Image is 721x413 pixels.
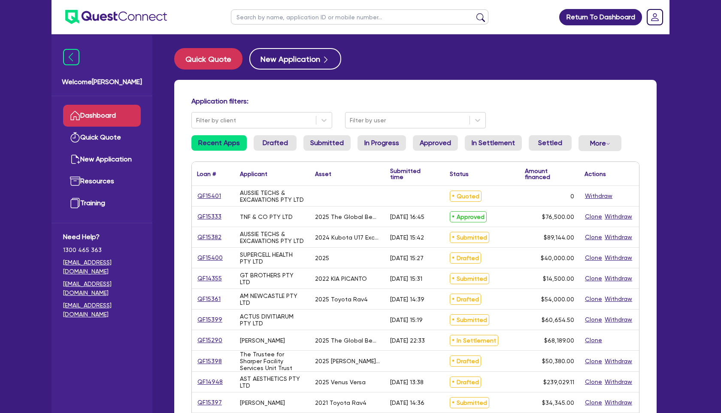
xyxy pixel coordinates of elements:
[197,253,223,263] a: QF15400
[63,258,141,276] a: [EMAIL_ADDRESS][DOMAIN_NAME]
[585,232,603,242] button: Clone
[197,191,221,201] a: QF15401
[249,48,341,70] a: New Application
[585,273,603,283] button: Clone
[390,234,424,241] div: [DATE] 15:42
[240,251,305,265] div: SUPERCELL HEALTH PTY LTD
[174,48,242,70] button: Quick Quote
[450,171,469,177] div: Status
[604,398,633,407] button: Withdraw
[70,154,80,164] img: new-application
[315,337,380,344] div: 2025 The Global Beauty Group UltraLUX PRO
[604,273,633,283] button: Withdraw
[604,315,633,325] button: Withdraw
[240,399,285,406] div: [PERSON_NAME]
[240,189,305,203] div: AUSSIE TECHS & EXCAVATIONS PTY LTD
[604,253,633,263] button: Withdraw
[390,337,425,344] div: [DATE] 22:33
[585,171,606,177] div: Actions
[63,301,141,319] a: [EMAIL_ADDRESS][DOMAIN_NAME]
[315,296,368,303] div: 2025 Toyota Rav4
[450,273,489,284] span: Submitted
[357,135,406,151] a: In Progress
[465,135,522,151] a: In Settlement
[390,168,432,180] div: Submitted time
[644,6,666,28] a: Dropdown toggle
[390,399,424,406] div: [DATE] 14:36
[254,135,297,151] a: Drafted
[240,272,305,285] div: GT BROTHERS PTY LTD
[544,337,574,344] span: $68,189.00
[450,335,498,346] span: In Settlement
[63,192,141,214] a: Training
[450,355,481,367] span: Drafted
[63,49,79,65] img: icon-menu-close
[197,171,216,177] div: Loan #
[197,335,223,345] a: QF15290
[315,379,366,386] div: 2025 Venus Versa
[315,399,367,406] div: 2021 Toyota Rav4
[543,379,574,386] span: $239,029.11
[525,168,574,180] div: Amount financed
[315,234,380,241] div: 2024 Kubota U17 Excavator
[65,10,167,24] img: quest-connect-logo-blue
[585,191,613,201] button: Withdraw
[191,135,247,151] a: Recent Apps
[191,97,639,105] h4: Application filters:
[529,135,572,151] a: Settled
[559,9,642,25] a: Return To Dashboard
[174,48,249,70] a: Quick Quote
[390,275,422,282] div: [DATE] 15:31
[240,231,305,244] div: AUSSIE TECHS & EXCAVATIONS PTY LTD
[63,149,141,170] a: New Application
[585,212,603,222] button: Clone
[240,337,285,344] div: [PERSON_NAME]
[70,198,80,208] img: training
[579,135,621,151] button: Dropdown toggle
[542,358,574,364] span: $50,380.00
[413,135,458,151] a: Approved
[542,399,574,406] span: $34,345.00
[450,397,489,408] span: Submitted
[240,171,267,177] div: Applicant
[450,211,487,222] span: Approved
[63,246,141,255] span: 1300 465 363
[197,315,223,325] a: QF15399
[585,315,603,325] button: Clone
[240,351,305,371] div: The Trustee for Sharper Facility Services Unit Trust
[390,379,424,386] div: [DATE] 13:38
[70,132,80,143] img: quick-quote
[315,171,331,177] div: Asset
[240,292,305,306] div: AM NEWCASTLE PTY LTD
[570,193,574,200] div: 0
[240,375,305,389] div: AST AESTHETICS PTY LTD
[585,294,603,304] button: Clone
[63,105,141,127] a: Dashboard
[63,127,141,149] a: Quick Quote
[197,232,222,242] a: QF15382
[315,255,329,261] div: 2025
[604,294,633,304] button: Withdraw
[315,275,367,282] div: 2022 KIA PICANTO
[585,335,603,345] button: Clone
[604,232,633,242] button: Withdraw
[544,234,574,241] span: $89,144.00
[585,253,603,263] button: Clone
[541,255,574,261] span: $40,000.00
[197,273,222,283] a: QF14355
[63,232,141,242] span: Need Help?
[63,170,141,192] a: Resources
[542,316,574,323] span: $60,654.50
[450,191,482,202] span: Quoted
[70,176,80,186] img: resources
[450,294,481,305] span: Drafted
[541,296,574,303] span: $54,000.00
[390,213,424,220] div: [DATE] 16:45
[231,9,488,24] input: Search by name, application ID or mobile number...
[197,377,223,387] a: QF14948
[62,77,142,87] span: Welcome [PERSON_NAME]
[390,316,423,323] div: [DATE] 15:19
[390,255,424,261] div: [DATE] 15:27
[197,398,222,407] a: QF15397
[585,377,603,387] button: Clone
